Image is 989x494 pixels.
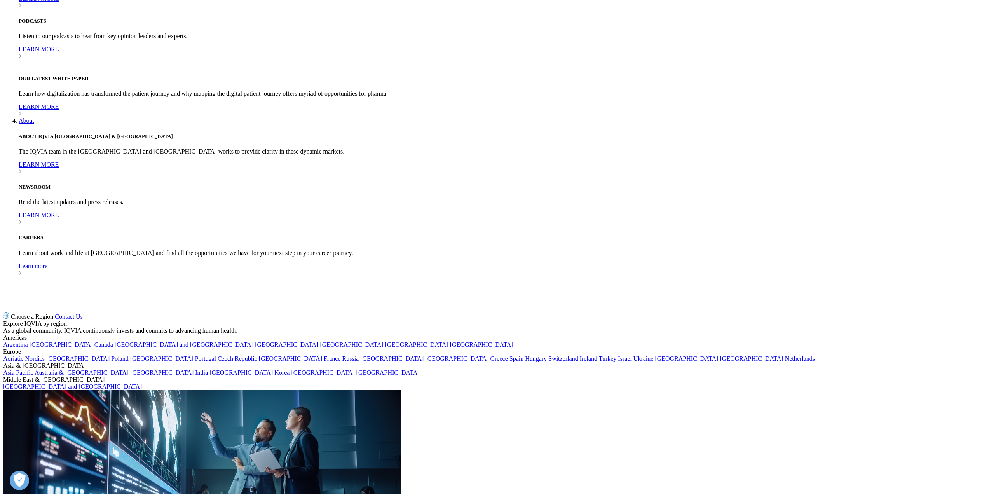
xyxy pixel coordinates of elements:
a: Israel [618,355,632,362]
a: Switzerland [548,355,578,362]
a: Ireland [580,355,597,362]
a: Spain [509,355,523,362]
h5: CAREERS [19,234,974,241]
a: LEARN MORE [19,212,974,226]
a: Asia Pacific [3,369,33,376]
a: [GEOGRAPHIC_DATA] [356,369,420,376]
div: Middle East & [GEOGRAPHIC_DATA] [3,376,974,383]
a: Contact Us [55,313,83,320]
p: Learn how digitalization has transformed the patient journey and why mapping the digital patient ... [19,90,974,97]
a: LEARN MORE [19,46,974,60]
a: [GEOGRAPHIC_DATA] [130,355,194,362]
div: Explore IQVIA by region [3,320,974,327]
div: Asia & [GEOGRAPHIC_DATA] [3,362,974,369]
p: The IQVIA team in the [GEOGRAPHIC_DATA] and [GEOGRAPHIC_DATA] works to provide clarity in these d... [19,148,974,155]
a: [GEOGRAPHIC_DATA] [255,341,318,348]
a: Greece [490,355,508,362]
a: Learn more [19,263,974,277]
a: Poland [111,355,128,362]
a: France [324,355,341,362]
a: [GEOGRAPHIC_DATA] [425,355,488,362]
a: Netherlands [785,355,815,362]
a: Adriatic [3,355,23,362]
h5: NEWSROOM [19,184,974,190]
div: Europe [3,348,974,355]
a: Czech Republic [218,355,257,362]
a: [GEOGRAPHIC_DATA] [259,355,322,362]
a: [GEOGRAPHIC_DATA] [209,369,273,376]
a: Nordics [25,355,45,362]
h5: PODCASTS [19,18,974,24]
a: India [195,369,208,376]
h5: OUR LATEST WHITE PAPER [19,75,974,82]
h5: ABOUT IQVIA [GEOGRAPHIC_DATA] & [GEOGRAPHIC_DATA] [19,133,974,140]
div: Americas [3,334,974,341]
a: [GEOGRAPHIC_DATA] [46,355,110,362]
a: Canada [94,341,113,348]
a: [GEOGRAPHIC_DATA] and [GEOGRAPHIC_DATA] [3,383,142,390]
p: Learn about work and life at [GEOGRAPHIC_DATA] and find all the opportunities we have for your ne... [19,250,974,257]
p: Listen to our podcasts to hear from key opinion leaders and experts. [19,33,974,40]
button: Open Preferences [10,471,29,490]
a: [GEOGRAPHIC_DATA] [385,341,448,348]
a: [GEOGRAPHIC_DATA] [320,341,383,348]
a: [GEOGRAPHIC_DATA] [450,341,513,348]
a: Turkey [599,355,617,362]
a: [GEOGRAPHIC_DATA] and [GEOGRAPHIC_DATA] [115,341,253,348]
p: Read the latest updates and press releases. [19,199,974,206]
a: LEARN MORE [19,161,974,175]
a: LEARN MORE [19,103,974,117]
a: [GEOGRAPHIC_DATA] [360,355,424,362]
a: Ukraine [633,355,654,362]
a: Australia & [GEOGRAPHIC_DATA] [35,369,129,376]
a: About [19,117,34,124]
a: Hungary [525,355,547,362]
a: Russia [342,355,359,362]
a: [GEOGRAPHIC_DATA] [30,341,93,348]
a: Portugal [195,355,216,362]
a: [GEOGRAPHIC_DATA] [655,355,718,362]
span: Choose a Region [11,313,53,320]
a: Argentina [3,341,28,348]
img: IQVIA Healthcare Information Technology and Pharma Clinical Research Company [3,290,72,302]
div: As a global community, IQVIA continuously invests and commits to advancing human health. [3,327,974,334]
a: Korea [274,369,290,376]
a: [GEOGRAPHIC_DATA] [130,369,194,376]
a: [GEOGRAPHIC_DATA] [720,355,783,362]
a: [GEOGRAPHIC_DATA] [291,369,354,376]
